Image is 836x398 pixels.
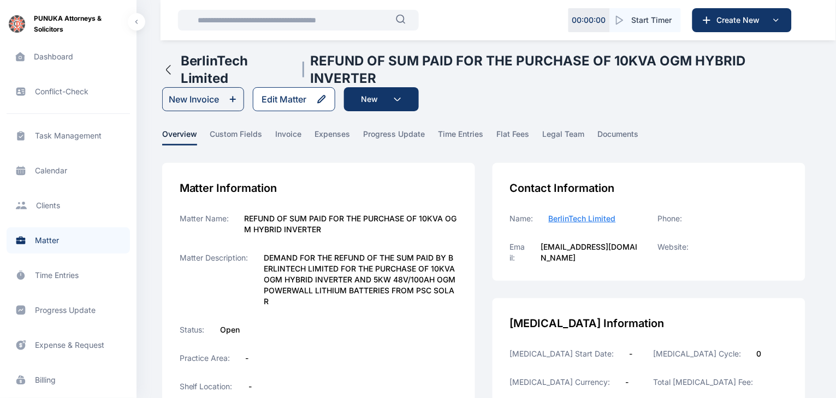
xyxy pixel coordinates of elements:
button: New [344,87,419,111]
a: flat fees [497,129,543,146]
a: BerlinTech Limited [549,213,616,224]
label: - [249,381,252,392]
div: Matter Information [180,180,458,196]
a: overview [162,129,210,146]
a: task management [7,123,130,149]
a: progress update [364,129,438,146]
a: calendar [7,158,130,184]
a: legal team [543,129,598,146]
label: [MEDICAL_DATA] Cycle: [653,348,741,359]
span: documents [598,129,639,146]
a: invoice [276,129,315,146]
label: - [626,377,629,388]
a: clients [7,192,130,219]
span: legal team [543,129,585,146]
label: - [630,348,633,359]
button: Start Timer [610,8,681,32]
label: Matter Description: [180,252,249,307]
a: expenses [315,129,364,146]
label: Matter Name: [180,213,229,235]
span: custom fields [210,129,263,146]
span: progress update [364,129,425,146]
div: New Invoice [169,93,220,106]
span: invoice [276,129,302,146]
label: Name: [510,213,533,224]
div: Edit Matter [262,93,307,106]
a: dashboard [7,44,130,70]
a: conflict-check [7,79,130,105]
a: billing [7,367,130,393]
a: time entries [438,129,497,146]
h1: BerlinTech Limited [181,52,297,87]
label: - [246,353,249,364]
span: PUNUKA Attorneys & Solicitors [34,13,128,35]
label: Website: [657,242,689,252]
label: [MEDICAL_DATA] Start Date: [510,348,614,359]
label: Open [221,324,240,335]
span: time entries [438,129,484,146]
button: Create New [692,8,792,32]
span: flat fees [497,129,530,146]
a: time entries [7,262,130,288]
a: custom fields [210,129,276,146]
a: documents [598,129,652,146]
span: expenses [315,129,351,146]
label: [EMAIL_ADDRESS][DOMAIN_NAME] [541,242,641,263]
div: [MEDICAL_DATA] Information [510,316,788,331]
h1: REFUND OF SUM PAID FOR THE PURCHASE OF 10KVA OGM HYBRID INVERTER [311,52,803,87]
label: DEMAND FOR THE REFUND OF THE SUM PAID BY BERLINTECH LIMITED FOR THE PURCHASE OF 10KVA OGM HYBRID ... [264,252,458,307]
label: Shelf Location: [180,381,234,392]
a: progress update [7,297,130,323]
label: Status: [180,324,205,335]
label: 0 [756,348,761,359]
span: | [301,61,306,79]
a: matter [7,227,130,254]
label: Phone: [657,213,682,224]
button: Edit Matter [253,87,335,111]
label: Email: [510,242,526,263]
label: Practice Area: [180,353,230,364]
span: overview [162,129,197,146]
label: REFUND OF SUM PAID FOR THE PURCHASE OF 10KVA OGM HYBRID INVERTER [245,213,458,235]
span: BerlinTech Limited [549,214,616,223]
div: Contact Information [510,180,788,196]
p: 00 : 00 : 00 [572,15,606,26]
button: New Invoice [162,87,244,111]
span: Start Timer [632,15,672,26]
a: expense & request [7,332,130,358]
label: [MEDICAL_DATA] Currency: [510,377,610,388]
label: Total [MEDICAL_DATA] Fee: [653,377,753,388]
span: Create New [713,15,769,26]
